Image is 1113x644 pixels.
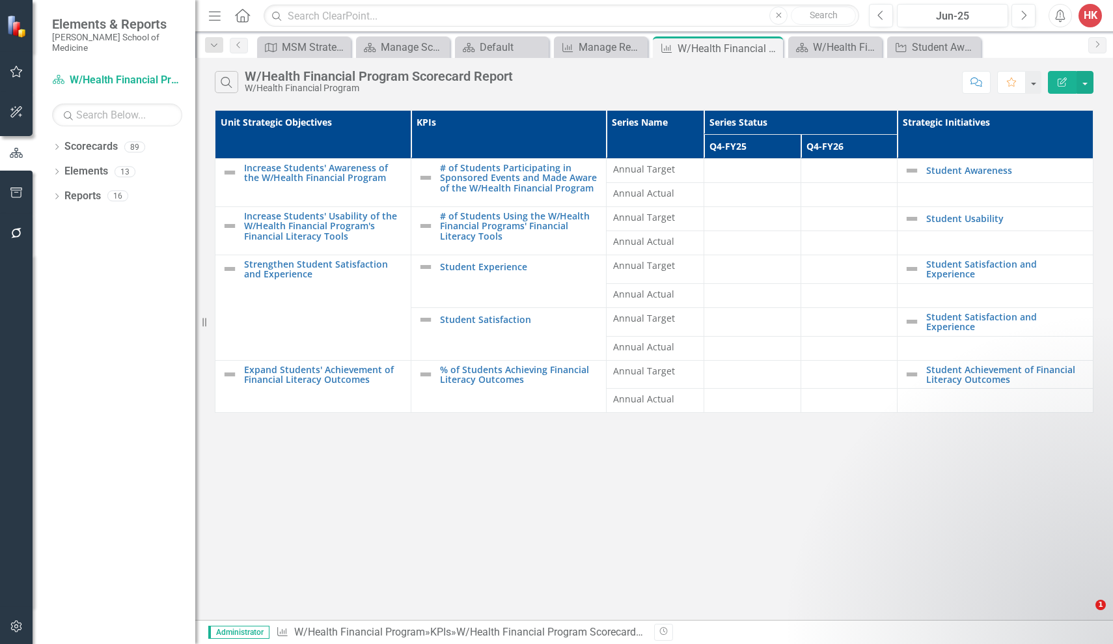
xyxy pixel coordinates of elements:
[440,315,600,324] a: Student Satisfaction
[282,39,348,55] div: MSM Strategic Plan Architecture (MSM's Preferred Future)
[418,259,433,275] img: Not Defined
[801,283,898,307] td: Double-Click to Edit
[430,626,451,638] a: KPIs
[107,191,128,202] div: 16
[64,139,118,154] a: Scorecards
[926,165,1086,175] a: Student Awareness
[607,159,704,183] td: Double-Click to Edit
[607,307,704,336] td: Double-Click to Edit
[418,218,433,234] img: Not Defined
[926,259,1086,279] a: Student Satisfaction and Experience
[1069,600,1100,631] iframe: Intercom live chat
[897,4,1008,27] button: Jun-25
[704,336,801,360] td: Double-Click to Edit
[801,183,898,207] td: Double-Click to Edit
[704,389,801,413] td: Double-Click to Edit
[613,341,697,354] span: Annual Actual
[607,389,704,413] td: Double-Click to Edit
[801,360,898,389] td: Double-Click to Edit
[411,307,607,360] td: Double-Click to Edit Right Click for Context Menu
[244,211,404,241] a: Increase Students' Usability of the W/Health Financial Program's Financial Literacy Tools
[294,626,425,638] a: W/Health Financial Program
[898,159,1093,183] td: Double-Click to Edit Right Click for Context Menu
[926,312,1086,332] a: Student Satisfaction and Experience
[904,163,920,178] img: Not Defined
[801,231,898,255] td: Double-Click to Edit
[245,83,513,93] div: W/Health Financial Program
[215,207,411,255] td: Double-Click to Edit Right Click for Context Menu
[607,336,704,360] td: Double-Click to Edit
[124,141,145,152] div: 89
[810,10,838,20] span: Search
[411,360,607,413] td: Double-Click to Edit Right Click for Context Menu
[704,207,801,231] td: Double-Click to Edit
[222,165,238,180] img: Not Defined
[678,40,780,57] div: W/Health Financial Program Scorecard Report
[418,367,433,382] img: Not Defined
[898,360,1093,389] td: Double-Click to Edit Right Click for Context Menu
[813,39,879,55] div: W/Health Financial Program Scorecard
[607,360,704,389] td: Double-Click to Edit
[52,16,182,32] span: Elements & Reports
[607,183,704,207] td: Double-Click to Edit
[607,255,704,284] td: Double-Click to Edit
[613,211,697,224] span: Annual Target
[613,365,697,378] span: Annual Target
[64,189,101,204] a: Reports
[613,288,697,301] span: Annual Actual
[215,360,411,413] td: Double-Click to Edit Right Click for Context Menu
[607,283,704,307] td: Double-Click to Edit
[411,159,607,207] td: Double-Click to Edit Right Click for Context Menu
[704,255,801,284] td: Double-Click to Edit
[801,336,898,360] td: Double-Click to Edit
[215,255,411,361] td: Double-Click to Edit Right Click for Context Menu
[52,32,182,53] small: [PERSON_NAME] School of Medicine
[359,39,447,55] a: Manage Scorecards
[215,159,411,207] td: Double-Click to Edit Right Click for Context Menu
[244,259,404,279] a: Strengthen Student Satisfaction and Experience
[912,39,978,55] div: Student Awareness
[244,365,404,385] a: Expand Students' Achievement of Financial Literacy Outcomes
[801,207,898,231] td: Double-Click to Edit
[890,39,978,55] a: Student Awareness
[64,164,108,179] a: Elements
[579,39,644,55] div: Manage Reports
[222,218,238,234] img: Not Defined
[7,15,29,38] img: ClearPoint Strategy
[276,625,644,640] div: » »
[613,163,697,176] span: Annual Target
[801,389,898,413] td: Double-Click to Edit
[904,261,920,277] img: Not Defined
[704,307,801,336] td: Double-Click to Edit
[613,259,697,272] span: Annual Target
[791,39,879,55] a: W/Health Financial Program Scorecard
[52,104,182,126] input: Search Below...
[704,231,801,255] td: Double-Click to Edit
[613,393,697,406] span: Annual Actual
[381,39,447,55] div: Manage Scorecards
[480,39,545,55] div: Default
[52,73,182,88] a: W/Health Financial Program
[222,261,238,277] img: Not Defined
[801,307,898,336] td: Double-Click to Edit
[208,626,269,639] span: Administrator
[260,39,348,55] a: MSM Strategic Plan Architecture (MSM's Preferred Future)
[926,365,1086,385] a: Student Achievement of Financial Literacy Outcomes
[801,255,898,284] td: Double-Click to Edit
[898,255,1093,284] td: Double-Click to Edit Right Click for Context Menu
[901,8,1004,24] div: Jun-25
[801,159,898,183] td: Double-Click to Edit
[557,39,644,55] a: Manage Reports
[245,69,513,83] div: W/Health Financial Program Scorecard Report
[904,211,920,227] img: Not Defined
[613,235,697,248] span: Annual Actual
[898,207,1093,231] td: Double-Click to Edit Right Click for Context Menu
[418,312,433,328] img: Not Defined
[264,5,859,27] input: Search ClearPoint...
[418,170,433,186] img: Not Defined
[613,312,697,325] span: Annual Target
[1079,4,1102,27] button: HK
[440,211,600,241] a: # of Students Using the W/Health Financial Programs' Financial Literacy Tools
[440,365,600,385] a: % of Students Achieving Financial Literacy Outcomes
